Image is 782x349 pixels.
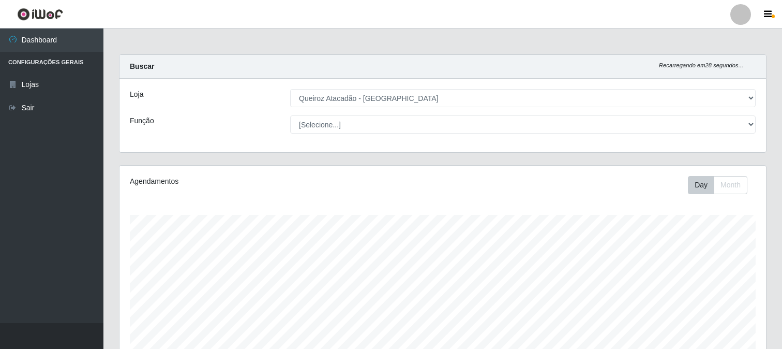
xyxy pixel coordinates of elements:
div: First group [688,176,747,194]
button: Day [688,176,714,194]
div: Agendamentos [130,176,382,187]
button: Month [714,176,747,194]
label: Loja [130,89,143,100]
strong: Buscar [130,62,154,70]
div: Toolbar with button groups [688,176,756,194]
img: CoreUI Logo [17,8,63,21]
i: Recarregando em 28 segundos... [659,62,743,68]
label: Função [130,115,154,126]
